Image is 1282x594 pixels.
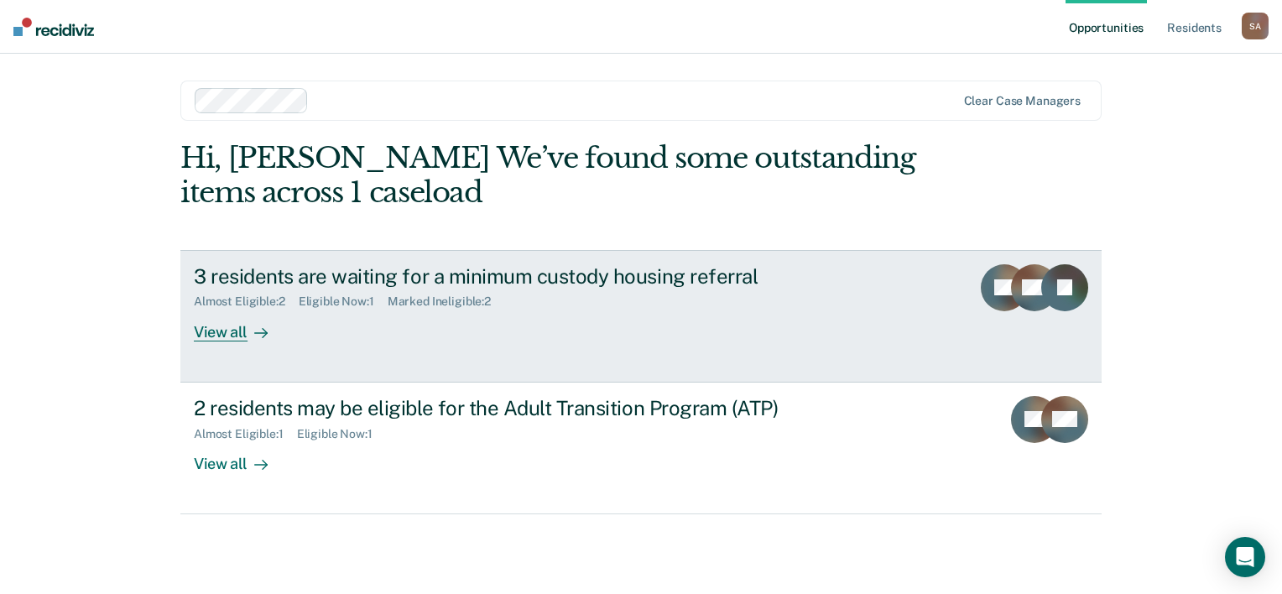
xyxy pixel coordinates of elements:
div: Open Intercom Messenger [1225,537,1265,577]
div: Marked Ineligible : 2 [388,294,504,309]
div: Almost Eligible : 1 [194,427,297,441]
div: Eligible Now : 1 [299,294,388,309]
div: S A [1242,13,1269,39]
div: Hi, [PERSON_NAME] We’ve found some outstanding items across 1 caseload [180,141,917,210]
button: SA [1242,13,1269,39]
div: Eligible Now : 1 [297,427,386,441]
a: 3 residents are waiting for a minimum custody housing referralAlmost Eligible:2Eligible Now:1Mark... [180,250,1102,383]
img: Recidiviz [13,18,94,36]
div: Almost Eligible : 2 [194,294,299,309]
div: Clear case managers [964,94,1081,108]
a: 2 residents may be eligible for the Adult Transition Program (ATP)Almost Eligible:1Eligible Now:1... [180,383,1102,514]
div: View all [194,309,288,341]
div: 3 residents are waiting for a minimum custody housing referral [194,264,783,289]
div: 2 residents may be eligible for the Adult Transition Program (ATP) [194,396,783,420]
div: View all [194,440,288,473]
